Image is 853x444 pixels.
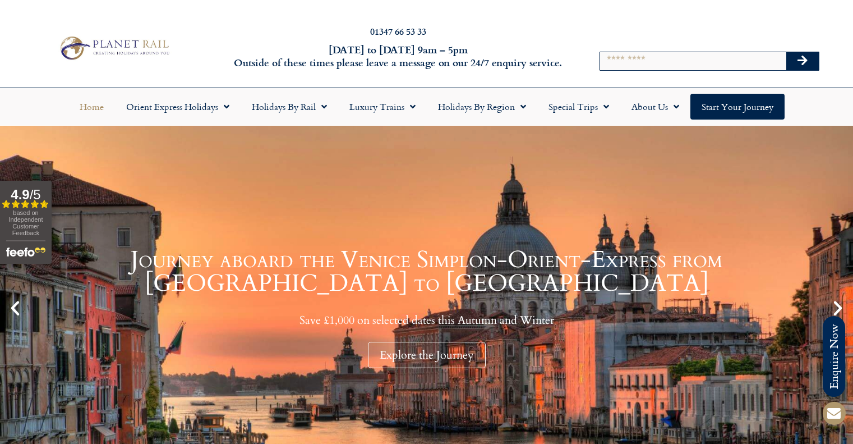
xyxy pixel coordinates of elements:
[230,43,566,70] h6: [DATE] to [DATE] 9am – 5pm Outside of these times please leave a message on our 24/7 enquiry serv...
[338,94,427,120] a: Luxury Trains
[241,94,338,120] a: Holidays by Rail
[427,94,537,120] a: Holidays by Region
[690,94,785,120] a: Start your Journey
[370,25,426,38] a: 01347 66 53 33
[786,52,819,70] button: Search
[28,313,825,327] p: Save £1,000 on selected dates this Autumn and Winter
[28,248,825,295] h1: Journey aboard the Venice Simplon-Orient-Express from [GEOGRAPHIC_DATA] to [GEOGRAPHIC_DATA]
[56,34,172,62] img: Planet Rail Train Holidays Logo
[115,94,241,120] a: Orient Express Holidays
[620,94,690,120] a: About Us
[6,94,847,120] nav: Menu
[828,299,847,318] div: Next slide
[6,299,25,318] div: Previous slide
[537,94,620,120] a: Special Trips
[68,94,115,120] a: Home
[368,342,486,368] div: Explore the Journey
